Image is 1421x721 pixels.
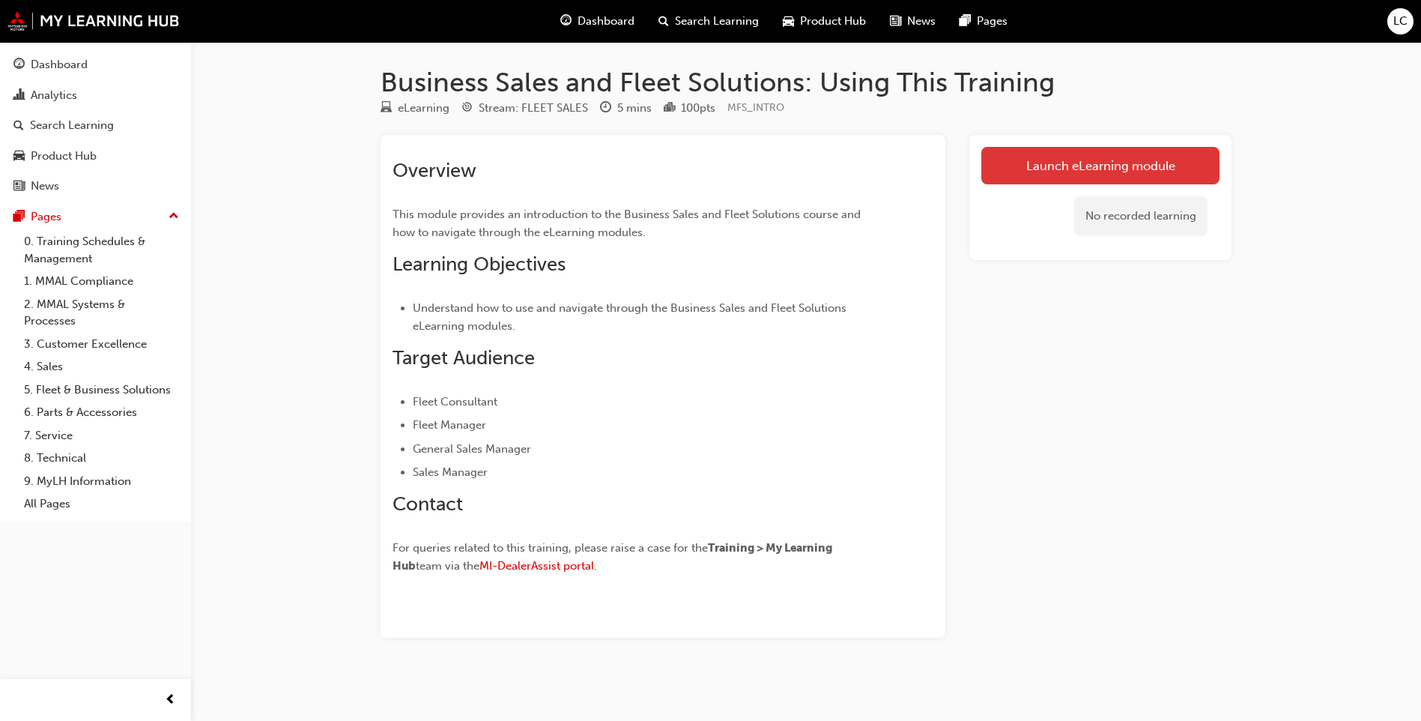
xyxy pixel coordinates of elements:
[800,13,866,30] span: Product Hub
[681,100,715,117] div: 100 pts
[393,159,476,182] span: Overview
[31,56,88,73] div: Dashboard
[6,48,185,203] button: DashboardAnalyticsSearch LearningProduct HubNews
[578,13,634,30] span: Dashboard
[960,12,971,31] span: pages-icon
[977,13,1008,30] span: Pages
[393,346,535,369] span: Target Audience
[393,541,708,555] span: For queries related to this training, please raise a case for the
[13,119,24,133] span: search-icon
[783,12,794,31] span: car-icon
[548,6,646,37] a: guage-iconDashboard
[600,99,652,118] div: Duration
[18,447,185,470] a: 8. Technical
[413,465,488,479] span: Sales Manager
[878,6,948,37] a: news-iconNews
[393,492,463,516] span: Contact
[7,11,180,31] img: mmal
[1387,8,1414,34] button: LC
[675,13,759,30] span: Search Learning
[907,13,936,30] span: News
[398,100,449,117] div: eLearning
[381,99,449,118] div: Type
[6,142,185,170] a: Product Hub
[169,207,179,226] span: up-icon
[393,208,864,239] span: This module provides an introduction to the Business Sales and Fleet Solutions course and how to ...
[18,401,185,424] a: 6. Parts & Accessories
[890,12,901,31] span: news-icon
[30,117,114,134] div: Search Learning
[13,150,25,163] span: car-icon
[6,203,185,231] button: Pages
[165,691,176,710] span: prev-icon
[771,6,878,37] a: car-iconProduct Hub
[664,99,715,118] div: Points
[981,147,1219,184] a: Launch eLearning module
[18,230,185,270] a: 0. Training Schedules & Management
[948,6,1019,37] a: pages-iconPages
[381,102,392,115] span: learningResourceType_ELEARNING-icon
[413,395,497,408] span: Fleet Consultant
[393,253,566,276] span: Learning Objectives
[413,442,531,456] span: General Sales Manager
[664,102,675,115] span: podium-icon
[381,66,1231,99] h1: Business Sales and Fleet Solutions: Using This Training
[18,378,185,402] a: 5. Fleet & Business Solutions
[18,270,185,293] a: 1. MMAL Compliance
[13,89,25,103] span: chart-icon
[18,355,185,378] a: 4. Sales
[727,101,784,114] span: Learning resource code
[1393,13,1408,30] span: LC
[31,208,61,226] div: Pages
[31,148,97,165] div: Product Hub
[6,51,185,79] a: Dashboard
[1074,196,1208,236] div: No recorded learning
[560,12,572,31] span: guage-icon
[18,470,185,493] a: 9. MyLH Information
[31,87,77,104] div: Analytics
[18,333,185,356] a: 3. Customer Excellence
[18,293,185,333] a: 2. MMAL Systems & Processes
[13,58,25,72] span: guage-icon
[416,559,479,573] span: team via the
[6,112,185,139] a: Search Learning
[479,100,588,117] div: Stream: FLEET SALES
[479,559,594,573] a: MI-DealerAssist portal
[18,424,185,447] a: 7. Service
[18,492,185,516] a: All Pages
[461,99,588,118] div: Stream
[413,418,486,432] span: Fleet Manager
[600,102,611,115] span: clock-icon
[13,180,25,193] span: news-icon
[461,102,473,115] span: target-icon
[31,178,59,195] div: News
[6,172,185,200] a: News
[6,82,185,109] a: Analytics
[594,559,597,573] span: .
[617,100,652,117] div: 5 mins
[413,301,849,333] span: Understand how to use and navigate through the Business Sales and Fleet Solutions eLearning modules.
[646,6,771,37] a: search-iconSearch Learning
[658,12,669,31] span: search-icon
[13,211,25,224] span: pages-icon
